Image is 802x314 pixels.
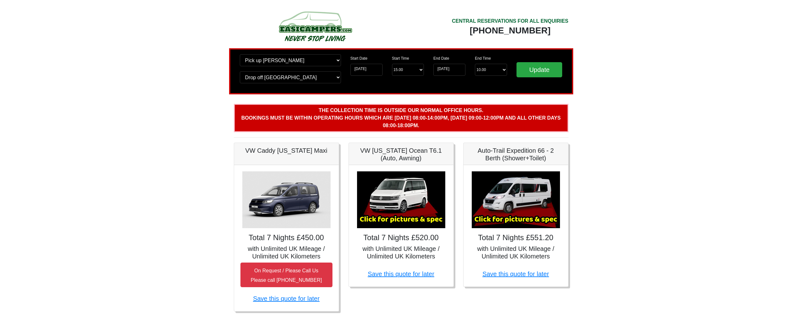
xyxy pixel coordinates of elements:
[255,9,375,44] img: campers-checkout-logo.png
[355,233,447,242] h4: Total 7 Nights £520.00
[240,245,332,260] h5: with Unlimited UK Mileage / Unlimited UK Kilometers
[472,171,560,228] img: Auto-Trail Expedition 66 - 2 Berth (Shower+Toilet)
[516,62,563,77] input: Update
[240,147,332,154] h5: VW Caddy [US_STATE] Maxi
[392,56,409,61] label: Start Time
[357,171,445,228] img: VW California Ocean T6.1 (Auto, Awning)
[241,108,561,128] b: The collection time is outside our normal office hours. Bookings must be within operating hours w...
[433,64,465,76] input: Return Date
[355,147,447,162] h5: VW [US_STATE] Ocean T6.1 (Auto, Awning)
[350,64,383,76] input: Start Date
[240,233,332,242] h4: Total 7 Nights £450.00
[470,147,562,162] h5: Auto-Trail Expedition 66 - 2 Berth (Shower+Toilet)
[350,56,367,61] label: Start Date
[251,268,322,283] small: On Request / Please Call Us Please call [PHONE_NUMBER]
[253,295,320,302] a: Save this quote for later
[355,245,447,260] h5: with Unlimited UK Mileage / Unlimited UK Kilometers
[482,270,549,277] a: Save this quote for later
[433,56,449,61] label: End Date
[452,25,568,36] div: [PHONE_NUMBER]
[368,270,434,277] a: Save this quote for later
[470,233,562,242] h4: Total 7 Nights £551.20
[475,56,491,61] label: End Time
[242,171,331,228] img: VW Caddy California Maxi
[452,17,568,25] div: CENTRAL RESERVATIONS FOR ALL ENQUIRIES
[240,263,332,287] button: On Request / Please Call UsPlease call [PHONE_NUMBER]
[470,245,562,260] h5: with Unlimited UK Mileage / Unlimited UK Kilometers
